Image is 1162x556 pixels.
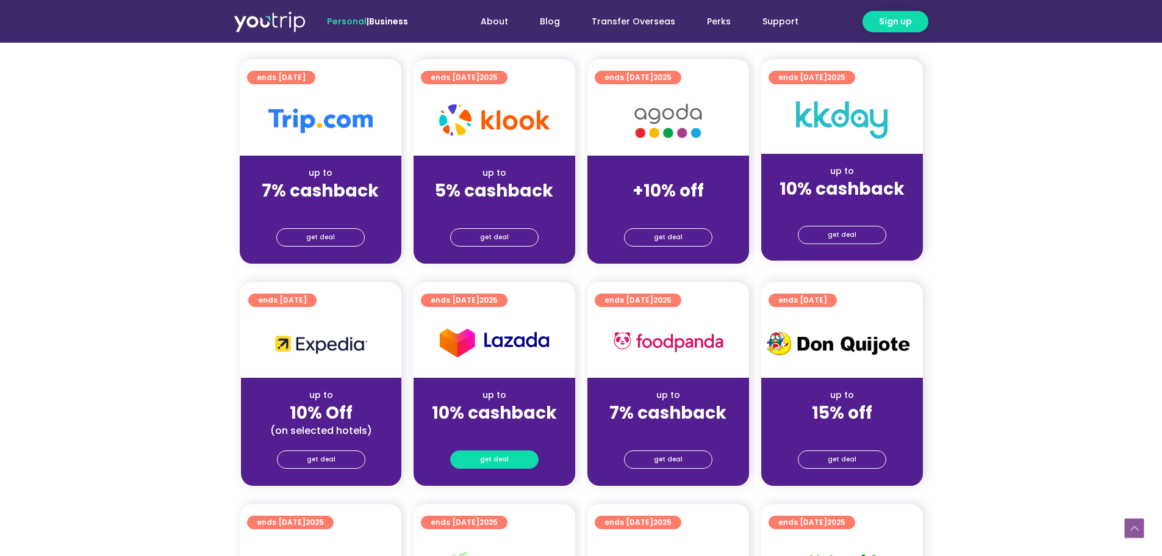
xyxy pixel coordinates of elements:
[595,294,681,307] a: ends [DATE]2025
[595,516,681,529] a: ends [DATE]2025
[479,72,498,82] span: 2025
[778,516,845,529] span: ends [DATE]
[624,450,712,469] a: get deal
[441,10,814,33] nav: Menu
[479,517,498,527] span: 2025
[653,517,672,527] span: 2025
[257,516,324,529] span: ends [DATE]
[423,202,565,215] div: (for stays only)
[778,294,827,307] span: ends [DATE]
[769,71,855,84] a: ends [DATE]2025
[595,71,681,84] a: ends [DATE]2025
[828,451,856,468] span: get deal
[276,228,365,247] a: get deal
[290,401,353,425] strong: 10% Off
[307,451,335,468] span: get deal
[879,15,912,28] span: Sign up
[465,10,524,33] a: About
[450,228,539,247] a: get deal
[262,179,379,203] strong: 7% cashback
[327,15,408,27] span: |
[827,517,845,527] span: 2025
[576,10,691,33] a: Transfer Overseas
[435,179,553,203] strong: 5% cashback
[249,167,392,179] div: up to
[657,167,680,179] span: up to
[828,226,856,244] span: get deal
[247,516,334,529] a: ends [DATE]2025
[251,424,392,437] div: (on selected hotels)
[778,71,845,84] span: ends [DATE]
[369,15,408,27] a: Business
[432,401,557,425] strong: 10% cashback
[863,11,928,32] a: Sign up
[431,71,498,84] span: ends [DATE]
[431,516,498,529] span: ends [DATE]
[747,10,814,33] a: Support
[780,177,905,201] strong: 10% cashback
[771,200,913,213] div: (for stays only)
[604,71,672,84] span: ends [DATE]
[604,294,672,307] span: ends [DATE]
[597,389,739,402] div: up to
[258,294,307,307] span: ends [DATE]
[423,167,565,179] div: up to
[421,516,507,529] a: ends [DATE]2025
[597,424,739,437] div: (for stays only)
[480,451,509,468] span: get deal
[827,72,845,82] span: 2025
[624,228,712,247] a: get deal
[257,71,306,84] span: ends [DATE]
[604,516,672,529] span: ends [DATE]
[251,389,392,402] div: up to
[421,71,507,84] a: ends [DATE]2025
[306,517,324,527] span: 2025
[421,294,507,307] a: ends [DATE]2025
[450,450,539,469] a: get deal
[771,165,913,178] div: up to
[653,72,672,82] span: 2025
[597,202,739,215] div: (for stays only)
[247,71,315,84] a: ends [DATE]
[769,294,837,307] a: ends [DATE]
[771,389,913,402] div: up to
[653,295,672,305] span: 2025
[691,10,747,33] a: Perks
[771,424,913,437] div: (for stays only)
[277,450,365,469] a: get deal
[633,179,704,203] strong: +10% off
[423,424,565,437] div: (for stays only)
[423,389,565,402] div: up to
[798,226,886,244] a: get deal
[524,10,576,33] a: Blog
[327,15,367,27] span: Personal
[480,229,509,246] span: get deal
[654,451,683,468] span: get deal
[431,294,498,307] span: ends [DATE]
[609,401,726,425] strong: 7% cashback
[812,401,872,425] strong: 15% off
[769,516,855,529] a: ends [DATE]2025
[248,294,317,307] a: ends [DATE]
[306,229,335,246] span: get deal
[654,229,683,246] span: get deal
[798,450,886,469] a: get deal
[479,295,498,305] span: 2025
[249,202,392,215] div: (for stays only)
